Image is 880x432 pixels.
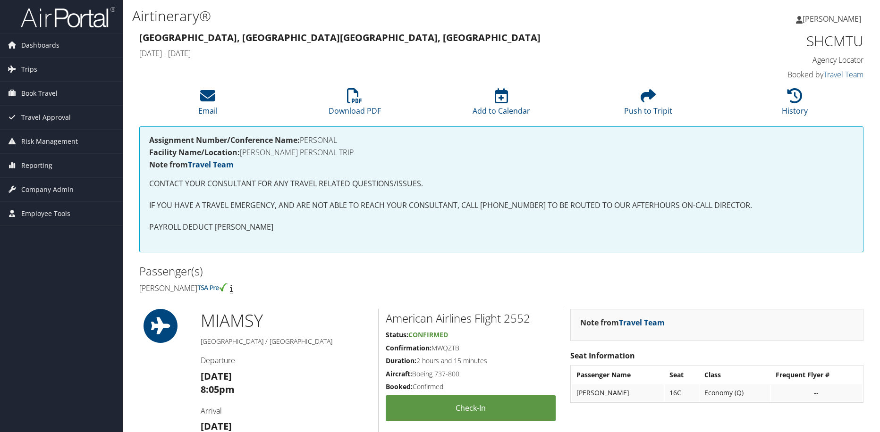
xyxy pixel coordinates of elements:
a: Travel Team [619,317,665,328]
strong: Booked: [386,382,413,391]
a: [PERSON_NAME] [796,5,871,33]
strong: [DATE] [201,370,232,382]
h1: SHCMTU [693,31,863,51]
strong: Note from [580,317,665,328]
a: Travel Team [823,69,863,80]
h4: Booked by [693,69,863,80]
span: Confirmed [408,330,448,339]
td: [PERSON_NAME] [572,384,664,401]
span: Reporting [21,154,52,177]
strong: Aircraft: [386,369,412,378]
span: Book Travel [21,82,58,105]
a: Push to Tripit [624,93,672,116]
td: Economy (Q) [700,384,770,401]
span: Travel Approval [21,106,71,129]
p: CONTACT YOUR CONSULTANT FOR ANY TRAVEL RELATED QUESTIONS/ISSUES. [149,178,854,190]
span: Trips [21,58,37,81]
a: History [782,93,808,116]
strong: Status: [386,330,408,339]
h4: [PERSON_NAME] [139,283,494,293]
a: Download PDF [329,93,381,116]
strong: Assignment Number/Conference Name: [149,135,300,145]
a: Email [198,93,218,116]
h4: PERSONAL [149,136,854,144]
a: Travel Team [188,159,234,170]
h5: 2 hours and 15 minutes [386,356,556,366]
span: Company Admin [21,178,74,201]
td: 16C [665,384,699,401]
th: Seat [665,366,699,383]
span: Dashboards [21,33,59,57]
span: Employee Tools [21,202,70,225]
a: Check-in [386,395,556,421]
span: [PERSON_NAME] [803,14,861,24]
strong: [GEOGRAPHIC_DATA], [GEOGRAPHIC_DATA] [GEOGRAPHIC_DATA], [GEOGRAPHIC_DATA] [139,31,541,44]
th: Frequent Flyer # [771,366,862,383]
p: IF YOU HAVE A TRAVEL EMERGENCY, AND ARE NOT ABLE TO REACH YOUR CONSULTANT, CALL [PHONE_NUMBER] TO... [149,199,854,212]
h1: Airtinerary® [132,6,625,26]
h5: MWQZTB [386,343,556,353]
strong: Seat Information [570,350,635,361]
img: tsa-precheck.png [197,283,228,291]
h4: [DATE] - [DATE] [139,48,679,58]
h5: Boeing 737-800 [386,369,556,379]
strong: Facility Name/Location: [149,147,240,158]
a: Add to Calendar [473,93,530,116]
img: airportal-logo.png [21,6,115,28]
h1: MIA MSY [201,309,371,332]
h4: Arrival [201,406,371,416]
h5: [GEOGRAPHIC_DATA] / [GEOGRAPHIC_DATA] [201,337,371,346]
h2: Passenger(s) [139,263,494,279]
strong: Note from [149,159,234,170]
h2: American Airlines Flight 2552 [386,310,556,326]
div: -- [776,389,857,397]
strong: Duration: [386,356,416,365]
h4: Departure [201,355,371,366]
p: PAYROLL DEDUCT [PERSON_NAME] [149,221,854,233]
strong: 8:05pm [201,383,235,396]
th: Passenger Name [572,366,664,383]
span: Risk Management [21,130,78,153]
h4: Agency Locator [693,55,863,65]
h5: Confirmed [386,382,556,391]
h4: [PERSON_NAME] PERSONAL TRIP [149,149,854,156]
strong: Confirmation: [386,343,432,352]
th: Class [700,366,770,383]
